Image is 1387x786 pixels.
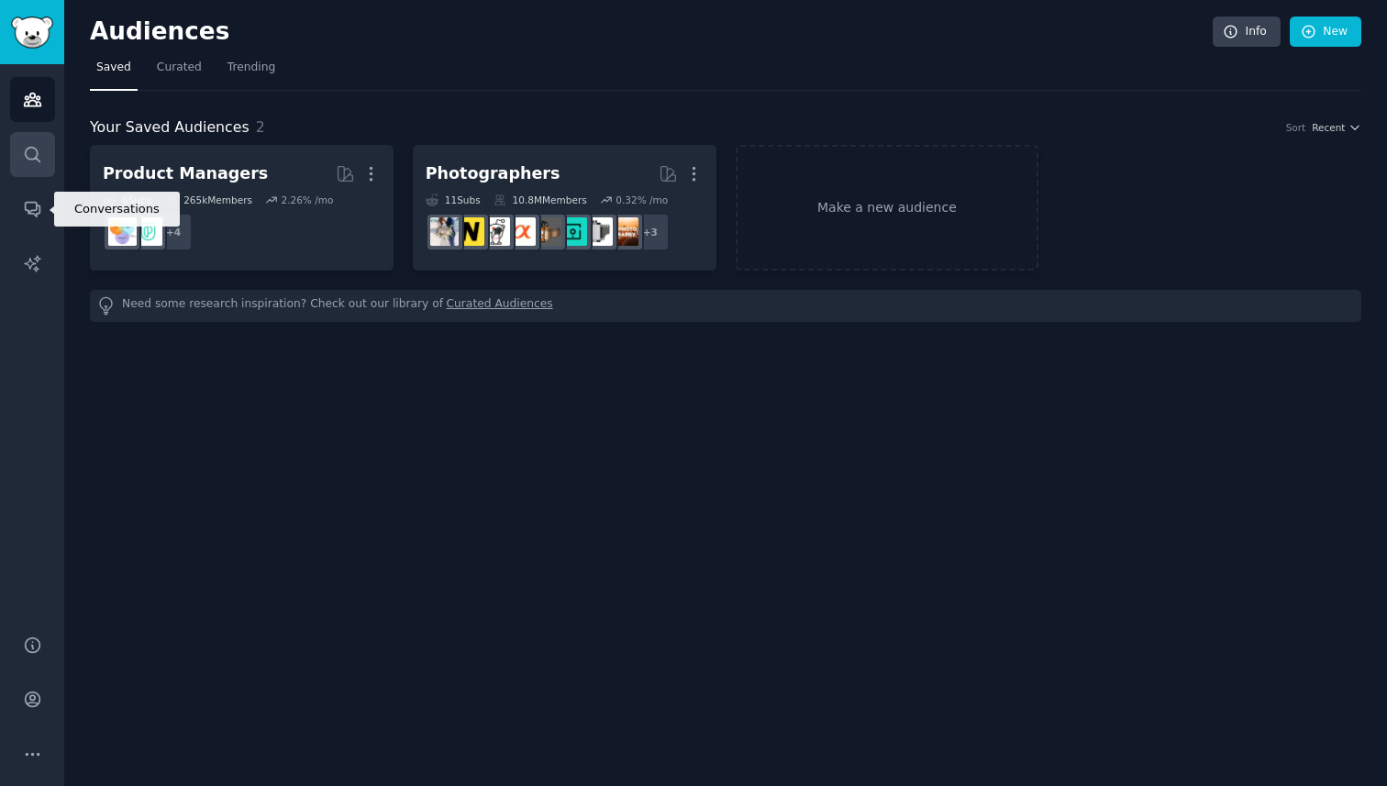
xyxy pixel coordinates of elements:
[150,53,208,91] a: Curated
[103,162,268,185] div: Product Managers
[616,194,668,206] div: 0.32 % /mo
[227,60,275,76] span: Trending
[494,194,587,206] div: 10.8M Members
[507,217,536,246] img: SonyAlpha
[610,217,638,246] img: photography
[1290,17,1361,48] a: New
[456,217,484,246] img: Nikon
[90,53,138,91] a: Saved
[134,217,162,246] img: ProductMgmt
[426,162,560,185] div: Photographers
[90,17,1213,47] h2: Audiences
[1312,121,1345,134] span: Recent
[90,116,250,139] span: Your Saved Audiences
[482,217,510,246] img: canon
[157,60,202,76] span: Curated
[164,194,252,206] div: 265k Members
[256,118,265,136] span: 2
[631,213,670,251] div: + 3
[221,53,282,91] a: Trending
[430,217,459,246] img: WeddingPhotography
[154,213,193,251] div: + 4
[108,217,137,246] img: ProductManagement
[103,194,151,206] div: 6 Sub s
[413,145,716,271] a: Photographers11Subs10.8MMembers0.32% /mo+3photographyanalogstreetphotographyAnalogCommunitySonyAl...
[1312,121,1361,134] button: Recent
[96,60,131,76] span: Saved
[1213,17,1281,48] a: Info
[533,217,561,246] img: AnalogCommunity
[90,145,394,271] a: Product Managers6Subs265kMembers2.26% /mo+4ProductMgmtProductManagement
[447,296,553,316] a: Curated Audiences
[426,194,481,206] div: 11 Sub s
[1286,121,1306,134] div: Sort
[559,217,587,246] img: streetphotography
[584,217,613,246] img: analog
[736,145,1039,271] a: Make a new audience
[90,290,1361,322] div: Need some research inspiration? Check out our library of
[11,17,53,49] img: GummySearch logo
[281,194,333,206] div: 2.26 % /mo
